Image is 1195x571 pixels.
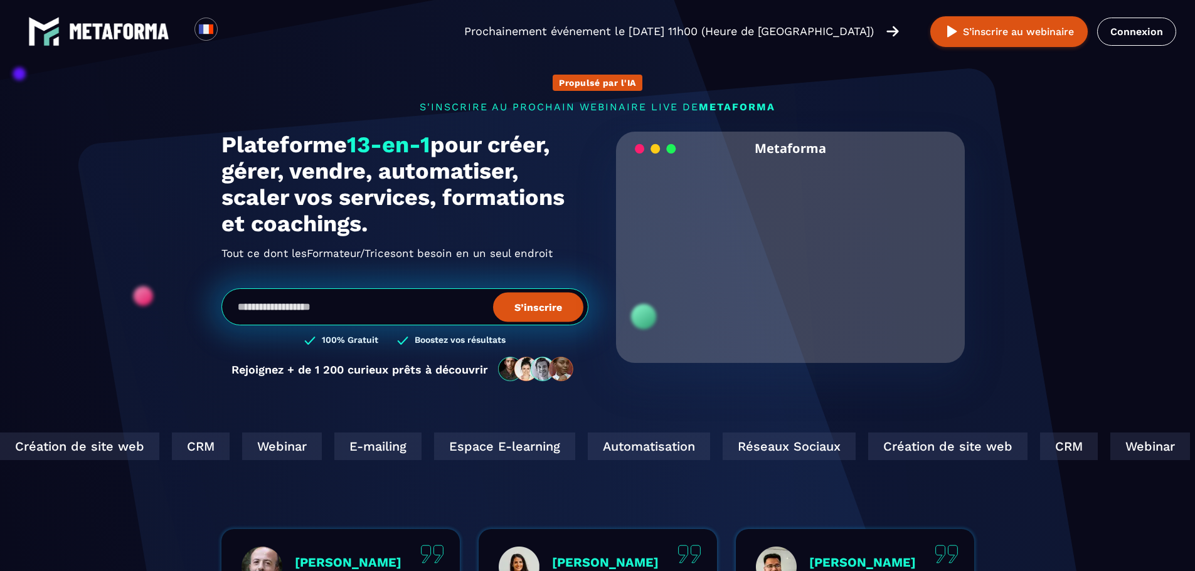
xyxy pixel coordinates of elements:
p: s'inscrire au prochain webinaire live de [221,101,974,113]
button: S’inscrire [493,292,583,322]
img: quote [935,545,959,563]
div: CRM [125,432,183,460]
p: Prochainement événement le [DATE] 11h00 (Heure de [GEOGRAPHIC_DATA]) [464,23,874,40]
div: Webinar [196,432,275,460]
video: Your browser does not support the video tag. [625,165,956,330]
div: CRM [994,432,1051,460]
a: Connexion [1097,18,1176,46]
h3: Boostez vos résultats [415,335,506,347]
p: [PERSON_NAME] [552,555,659,570]
div: Search for option [218,18,248,45]
h2: Metaforma [755,132,826,165]
img: fr [198,21,214,37]
div: Réseaux Sociaux [676,432,809,460]
img: play [944,24,960,39]
p: [PERSON_NAME] [295,555,401,570]
div: E-mailing [288,432,375,460]
h3: 100% Gratuit [322,335,378,347]
div: Webinar [1064,432,1144,460]
img: quote [677,545,701,563]
p: Propulsé par l'IA [559,78,636,88]
img: community-people [494,356,578,382]
p: [PERSON_NAME] [809,555,916,570]
div: Création de site web [822,432,981,460]
img: loading [635,143,676,155]
img: checked [397,335,408,347]
img: logo [69,23,169,39]
button: S’inscrire au webinaire [930,16,1088,47]
img: arrow-right [886,24,899,38]
img: checked [304,335,316,347]
p: Rejoignez + de 1 200 curieux prêts à découvrir [231,363,488,376]
h2: Tout ce dont les ont besoin en un seul endroit [221,243,588,263]
input: Search for option [228,24,238,39]
img: quote [420,545,444,563]
div: Automatisation [541,432,664,460]
span: Formateur/Trices [307,243,396,263]
div: Espace E-learning [388,432,529,460]
span: 13-en-1 [347,132,430,158]
h1: Plateforme pour créer, gérer, vendre, automatiser, scaler vos services, formations et coachings. [221,132,588,237]
span: METAFORMA [699,101,775,113]
img: logo [28,16,60,47]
